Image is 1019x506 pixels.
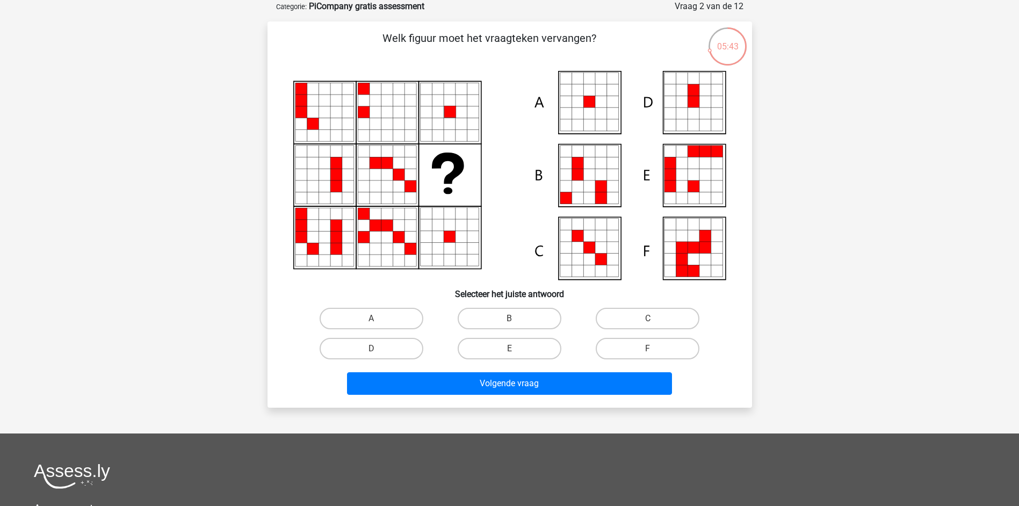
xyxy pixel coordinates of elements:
strong: PiCompany gratis assessment [309,1,424,11]
h6: Selecteer het juiste antwoord [285,280,735,299]
label: F [596,338,699,359]
label: A [320,308,423,329]
label: B [458,308,561,329]
label: D [320,338,423,359]
div: 05:43 [707,26,748,53]
label: E [458,338,561,359]
p: Welk figuur moet het vraagteken vervangen? [285,30,695,62]
small: Categorie: [276,3,307,11]
img: Assessly logo [34,464,110,489]
button: Volgende vraag [347,372,672,395]
label: C [596,308,699,329]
